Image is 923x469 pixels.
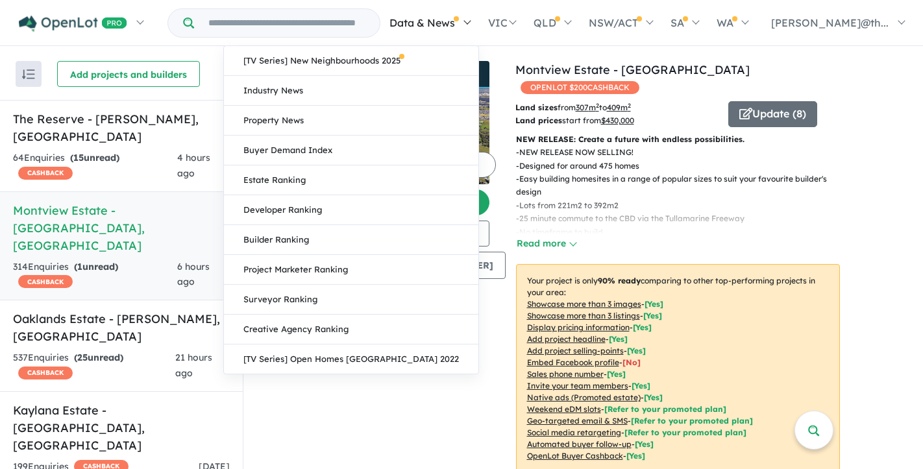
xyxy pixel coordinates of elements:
[516,160,850,173] p: - Designed for around 475 homes
[609,334,628,344] span: [ Yes ]
[224,76,478,106] a: Industry News
[18,275,73,288] span: CASHBACK
[527,369,604,379] u: Sales phone number
[13,402,230,454] h5: Kaylana Estate - [GEOGRAPHIC_DATA] , [GEOGRAPHIC_DATA]
[19,16,127,32] img: Openlot PRO Logo White
[601,115,634,125] u: $ 430,000
[516,133,840,146] p: NEW RELEASE: Create a future with endless possibilities.
[18,167,73,180] span: CASHBACK
[527,357,619,367] u: Embed Facebook profile
[598,276,641,285] b: 90 % ready
[13,110,230,145] h5: The Reserve - [PERSON_NAME] , [GEOGRAPHIC_DATA]
[527,299,641,309] u: Showcase more than 3 images
[175,352,212,379] span: 21 hours ago
[515,102,558,112] b: Land sizes
[13,150,177,182] div: 64 Enquir ies
[224,255,478,285] a: Project Marketer Ranking
[527,427,621,437] u: Social media retargeting
[516,236,577,251] button: Read more
[645,299,663,309] span: [ Yes ]
[224,136,478,165] a: Buyer Demand Index
[515,115,562,125] b: Land prices
[74,261,118,272] strong: ( unread)
[77,352,88,363] span: 25
[224,165,478,195] a: Estate Ranking
[728,101,817,127] button: Update (8)
[224,46,478,76] a: [TV Series] New Neighbourhoods 2025
[77,261,82,272] span: 1
[527,439,632,449] u: Automated buyer follow-up
[607,102,631,112] u: 409 m
[516,199,850,212] p: - Lots from 221m2 to 392m2
[224,195,478,225] a: Developer Ranking
[527,322,630,332] u: Display pricing information
[224,344,478,374] a: [TV Series] Open Homes [GEOGRAPHIC_DATA] 2022
[631,416,753,426] span: [Refer to your promoted plan]
[177,261,210,288] span: 6 hours ago
[13,350,175,381] div: 537 Enquir ies
[197,9,377,37] input: Try estate name, suburb, builder or developer
[177,152,210,179] span: 4 hours ago
[527,392,641,402] u: Native ads (Promoted estate)
[527,346,624,355] u: Add project selling-points
[18,367,73,379] span: CASHBACK
[57,61,200,87] button: Add projects and builders
[527,451,623,461] u: OpenLot Buyer Cashback
[527,404,601,414] u: Weekend eDM slots
[643,311,662,320] span: [ Yes ]
[516,146,850,159] p: - NEW RELEASE NOW SELLING!
[607,369,626,379] span: [ Yes ]
[13,202,230,254] h5: Montview Estate - [GEOGRAPHIC_DATA] , [GEOGRAPHIC_DATA]
[624,427,746,437] span: [Refer to your promoted plan]
[515,114,719,127] p: start from
[632,381,650,391] span: [ Yes ]
[521,81,639,94] span: OPENLOT $ 200 CASHBACK
[516,212,850,225] p: - 25 minute commute to the CBD via the Tullamarine Freeway
[626,451,645,461] span: [Yes]
[527,381,628,391] u: Invite your team members
[628,102,631,109] sup: 2
[596,102,599,109] sup: 2
[599,102,631,112] span: to
[604,404,726,414] span: [Refer to your promoted plan]
[224,106,478,136] a: Property News
[633,322,652,332] span: [ Yes ]
[771,16,889,29] span: [PERSON_NAME]@th...
[576,102,599,112] u: 307 m
[635,439,654,449] span: [Yes]
[224,225,478,255] a: Builder Ranking
[527,416,628,426] u: Geo-targeted email & SMS
[70,152,119,163] strong: ( unread)
[627,346,646,355] span: [ Yes ]
[74,352,123,363] strong: ( unread)
[644,392,663,402] span: [Yes]
[13,259,177,291] div: 314 Enquir ies
[22,69,35,79] img: sort.svg
[224,315,478,344] a: Creative Agency Ranking
[516,173,850,199] p: - Easy building homesites in a range of popular sizes to suit your favourite builder's design
[527,311,640,320] u: Showcase more than 3 listings
[527,334,606,344] u: Add project headline
[73,152,84,163] span: 15
[13,310,230,345] h5: Oaklands Estate - [PERSON_NAME] , [GEOGRAPHIC_DATA]
[622,357,641,367] span: [ No ]
[515,62,750,77] a: Montview Estate - [GEOGRAPHIC_DATA]
[224,285,478,315] a: Surveyor Ranking
[516,226,850,239] p: - No timeframe to build
[515,101,719,114] p: from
